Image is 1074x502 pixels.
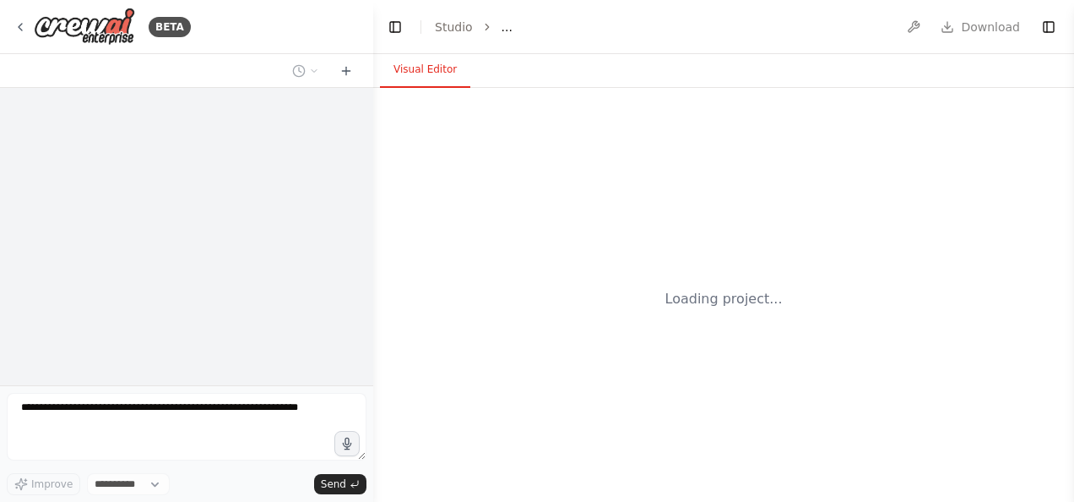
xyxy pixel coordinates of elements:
[31,477,73,491] span: Improve
[665,289,783,309] div: Loading project...
[321,477,346,491] span: Send
[34,8,135,46] img: Logo
[1037,15,1060,39] button: Show right sidebar
[285,61,326,81] button: Switch to previous chat
[333,61,360,81] button: Start a new chat
[435,19,513,35] nav: breadcrumb
[149,17,191,37] div: BETA
[314,474,366,494] button: Send
[502,19,513,35] span: ...
[380,52,470,88] button: Visual Editor
[435,20,473,34] a: Studio
[7,473,80,495] button: Improve
[383,15,407,39] button: Hide left sidebar
[334,431,360,456] button: Click to speak your automation idea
